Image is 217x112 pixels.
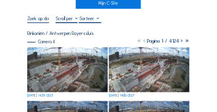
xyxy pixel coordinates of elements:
div: Camera 4 [27,40,55,44]
div: [DATE] 14:35 CEST [27,95,53,98]
div: Rinkoniën / Antwerpen Royerssluis [27,31,94,36]
div: [DATE] 14:30 CEST [109,95,135,98]
img: image_52920525 [109,47,190,93]
span: Pagina 1 / 4124 [147,38,179,44]
img: image_52920679 [27,47,108,93]
input: Zoek op datum 󰅀 [27,15,49,21]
